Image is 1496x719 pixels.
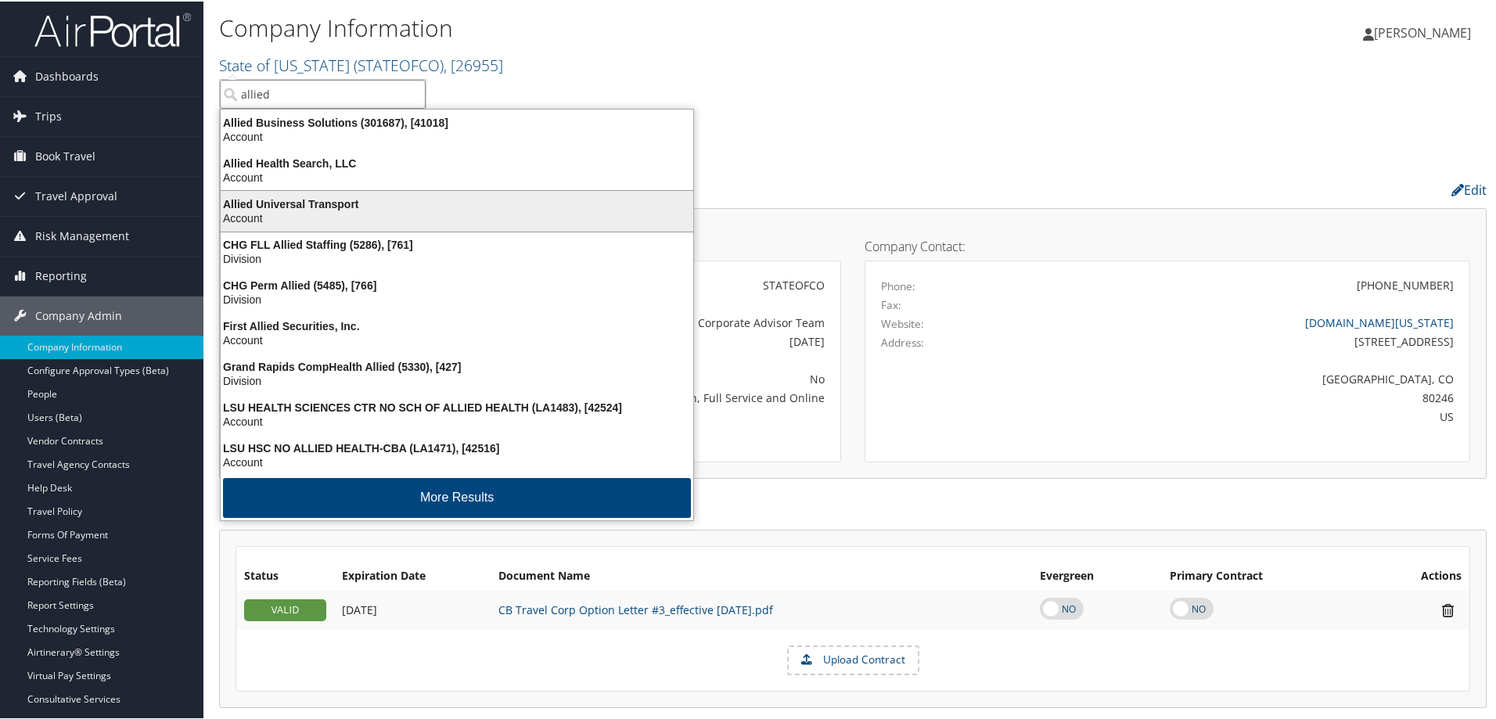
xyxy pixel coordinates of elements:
[211,454,703,468] div: Account
[881,277,915,293] label: Phone:
[211,210,703,224] div: Account
[1357,275,1454,292] div: [PHONE_NUMBER]
[491,561,1032,589] th: Document Name
[1030,388,1455,404] div: 80246
[35,255,87,294] span: Reporting
[334,561,491,589] th: Expiration Date
[211,318,703,332] div: First Allied Securities, Inc.
[789,645,918,672] label: Upload Contract
[35,215,129,254] span: Risk Management
[354,53,444,74] span: ( STATEOFCO )
[498,601,773,616] a: CB Travel Corp Option Letter #3_effective [DATE].pdf
[1030,332,1455,348] div: [STREET_ADDRESS]
[1365,561,1469,589] th: Actions
[219,495,1487,522] h2: Contracts:
[219,53,503,74] a: State of [US_STATE]
[1030,407,1455,423] div: US
[211,440,703,454] div: LSU HSC NO ALLIED HEALTH-CBA (LA1471), [42516]
[236,561,334,589] th: Status
[35,135,95,174] span: Book Travel
[865,239,1470,251] h4: Company Contact:
[444,53,503,74] span: , [ 26955 ]
[211,128,703,142] div: Account
[219,10,1064,43] h1: Company Information
[211,114,703,128] div: Allied Business Solutions (301687), [41018]
[34,10,191,47] img: airportal-logo.png
[1032,561,1162,589] th: Evergreen
[881,315,924,330] label: Website:
[211,250,703,264] div: Division
[1451,180,1487,197] a: Edit
[1434,601,1462,617] i: Remove Contract
[211,291,703,305] div: Division
[211,372,703,386] div: Division
[211,155,703,169] div: Allied Health Search, LLC
[1374,23,1471,40] span: [PERSON_NAME]
[1363,8,1487,55] a: [PERSON_NAME]
[1305,314,1454,329] a: [DOMAIN_NAME][US_STATE]
[244,598,326,620] div: VALID
[211,277,703,291] div: CHG Perm Allied (5485), [766]
[342,602,483,616] div: Add/Edit Date
[211,358,703,372] div: Grand Rapids CompHealth Allied (5330), [427]
[1030,369,1455,386] div: [GEOGRAPHIC_DATA], CO
[35,175,117,214] span: Travel Approval
[1162,561,1365,589] th: Primary Contract
[220,78,426,107] input: Search Accounts
[342,601,377,616] span: [DATE]
[881,333,924,349] label: Address:
[35,56,99,95] span: Dashboards
[223,476,691,516] button: More Results
[211,236,703,250] div: CHG FLL Allied Staffing (5286), [761]
[211,413,703,427] div: Account
[881,296,901,311] label: Fax:
[211,332,703,346] div: Account
[211,169,703,183] div: Account
[35,295,122,334] span: Company Admin
[211,196,703,210] div: Allied Universal Transport
[211,399,703,413] div: LSU HEALTH SCIENCES CTR NO SCH OF ALLIED HEALTH (LA1483), [42524]
[35,95,62,135] span: Trips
